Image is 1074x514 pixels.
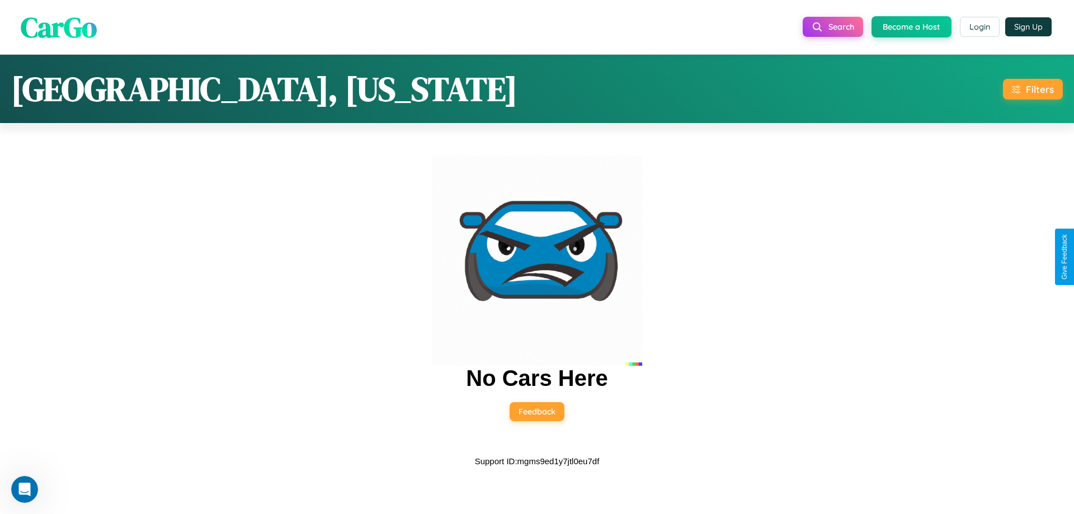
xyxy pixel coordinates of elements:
h1: [GEOGRAPHIC_DATA], [US_STATE] [11,66,517,112]
button: Become a Host [872,16,951,37]
span: CarGo [21,7,97,46]
button: Login [960,17,1000,37]
div: Give Feedback [1061,234,1068,280]
img: car [432,155,642,366]
button: Feedback [510,402,564,421]
div: Filters [1026,83,1054,95]
p: Support ID: mgms9ed1y7jtl0eu7df [475,454,600,469]
h2: No Cars Here [466,366,607,391]
button: Search [803,17,863,37]
iframe: Intercom live chat [11,476,38,503]
span: Search [828,22,854,32]
button: Filters [1003,79,1063,100]
button: Sign Up [1005,17,1052,36]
